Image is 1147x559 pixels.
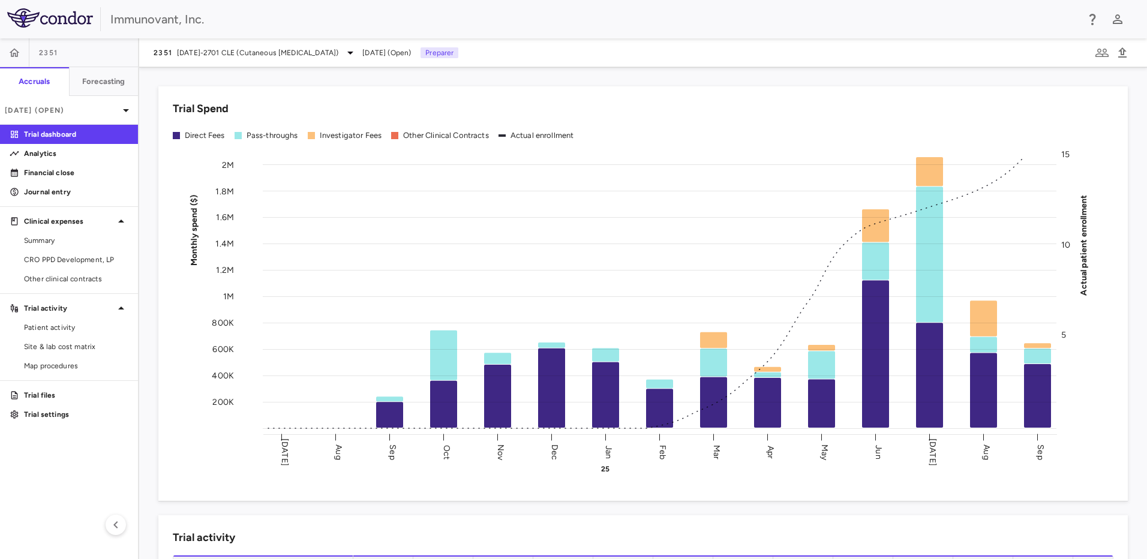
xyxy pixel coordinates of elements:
h6: Trial Spend [173,101,229,117]
tspan: 15 [1061,149,1070,160]
h6: Trial activity [173,530,235,546]
img: logo-full-BYUhSk78.svg [7,8,93,28]
tspan: 1M [223,291,234,302]
tspan: 5 [1061,330,1066,340]
p: Analytics [24,148,128,159]
p: Trial dashboard [24,129,128,140]
p: Preparer [421,47,458,58]
span: [DATE]-2701 CLE (Cutaneous [MEDICAL_DATA]) [177,47,338,58]
tspan: 1.4M [215,239,234,249]
span: Patient activity [24,322,128,333]
span: Map procedures [24,360,128,371]
span: [DATE] (Open) [362,47,411,58]
p: Journal entry [24,187,128,197]
text: Apr [765,445,776,458]
span: Site & lab cost matrix [24,341,128,352]
p: Financial close [24,167,128,178]
tspan: 1.6M [216,212,234,223]
tspan: 600K [212,344,234,354]
tspan: 400K [212,371,234,381]
span: Summary [24,235,128,246]
text: Feb [657,444,668,459]
text: Oct [442,444,452,459]
text: Sep [1035,444,1046,459]
tspan: Monthly spend ($) [189,194,199,266]
tspan: 10 [1061,239,1070,250]
text: Aug [981,444,992,459]
text: Dec [550,444,560,459]
div: Pass-throughs [247,130,298,141]
h6: Forecasting [82,76,125,87]
div: Other Clinical Contracts [403,130,489,141]
text: Mar [711,444,722,459]
tspan: 1.2M [216,265,234,275]
text: Jun [873,445,884,459]
tspan: 800K [212,318,234,328]
p: Trial files [24,390,128,401]
text: 25 [601,465,609,473]
p: Trial settings [24,409,128,420]
text: May [819,444,830,460]
text: [DATE] [280,438,290,466]
text: Nov [496,444,506,460]
tspan: 200K [212,397,234,407]
div: Direct Fees [185,130,225,141]
span: 2351 [39,48,58,58]
p: [DATE] (Open) [5,105,119,116]
span: 2351 [154,48,172,58]
tspan: 2M [222,160,234,170]
tspan: Actual patient enrollment [1079,194,1089,295]
p: Trial activity [24,303,114,314]
p: Clinical expenses [24,216,114,227]
div: Investigator Fees [320,130,382,141]
text: [DATE] [927,438,938,466]
text: Jan [603,445,614,458]
h6: Accruals [19,76,50,87]
div: Actual enrollment [511,130,574,141]
text: Sep [388,444,398,459]
tspan: 1.8M [215,186,234,196]
text: Aug [334,444,344,459]
div: Immunovant, Inc. [110,10,1077,28]
span: CRO PPD Development, LP [24,254,128,265]
span: Other clinical contracts [24,274,128,284]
